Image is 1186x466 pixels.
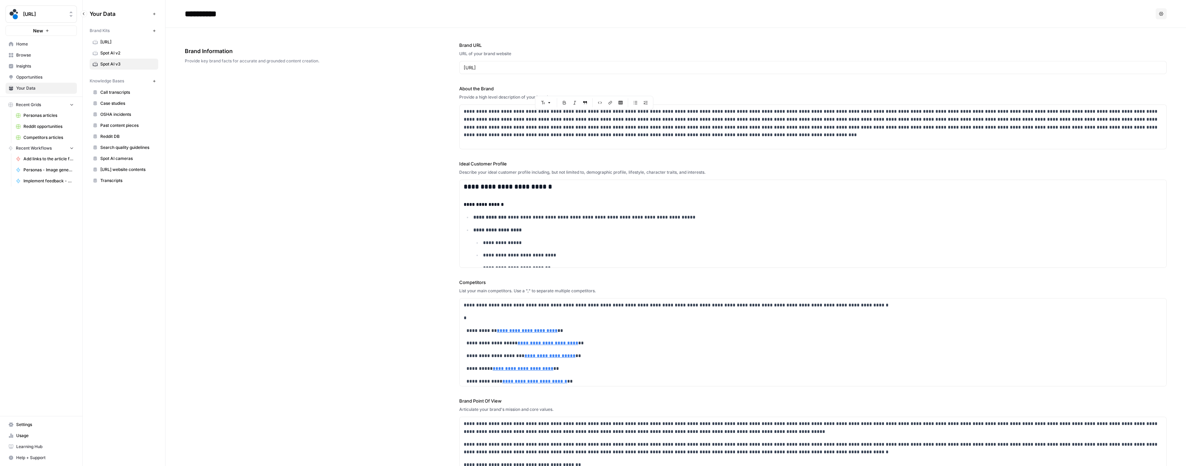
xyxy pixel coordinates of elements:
a: Spot AI v2 [90,48,158,59]
a: Spot AI cameras [90,153,158,164]
a: OSHA incidents [90,109,158,120]
div: List your main competitors. Use a "," to separate multiple competitors. [459,288,1167,294]
div: Describe your ideal customer profile including, but not limited to, demographic profile, lifestyl... [459,169,1167,175]
a: Case studies [90,98,158,109]
span: Spot AI v3 [100,61,155,67]
span: Reddit DB [100,133,155,140]
a: Insights [6,61,77,72]
a: Your Data [6,83,77,94]
a: Call transcripts [90,87,158,98]
span: Add links to the article from the knowledge base, perplexity and prior links [23,156,74,162]
input: www.sundaysoccer.com [464,64,1162,71]
button: Help + Support [6,452,77,463]
a: [URL] [90,37,158,48]
span: Provide key brand facts for accurate and grounded content creation. [185,58,421,64]
a: Opportunities [6,72,77,83]
a: Past content pieces [90,120,158,131]
span: Recent Grids [16,102,41,108]
img: spot.ai Logo [8,8,20,20]
a: Reddit opportunities [13,121,77,132]
div: URL of your brand website [459,51,1167,57]
a: Personas articles [13,110,77,121]
span: Your Data [16,85,74,91]
span: Spot AI cameras [100,155,155,162]
a: Add links to the article from the knowledge base, perplexity and prior links [13,153,77,164]
span: Knowledge Bases [90,78,124,84]
a: Spot AI v3 [90,59,158,70]
a: Home [6,39,77,50]
a: Personas - Image generator [13,164,77,175]
a: Usage [6,430,77,441]
a: Reddit DB [90,131,158,142]
a: Competitors articles [13,132,77,143]
a: Transcripts [90,175,158,186]
label: Brand URL [459,42,1167,49]
span: Personas - Image generator [23,167,74,173]
label: About the Brand [459,85,1167,92]
label: Brand Point Of View [459,397,1167,404]
span: Insights [16,63,74,69]
span: Usage [16,433,74,439]
span: Recent Workflows [16,145,52,151]
span: Learning Hub [16,444,74,450]
span: Competitors articles [23,134,74,141]
span: New [33,27,43,34]
div: Provide a high level description of your brand. [459,94,1167,100]
span: Personas articles [23,112,74,119]
span: Implement feedback - dev [23,178,74,184]
span: [URL] [100,39,155,45]
span: OSHA incidents [100,111,155,118]
span: [URL] website contents [100,166,155,173]
span: Browse [16,52,74,58]
span: Reddit opportunities [23,123,74,130]
a: Settings [6,419,77,430]
button: New [6,26,77,36]
span: Opportunities [16,74,74,80]
a: [URL] website contents [90,164,158,175]
span: Brand Information [185,47,421,55]
span: Help + Support [16,455,74,461]
label: Competitors [459,279,1167,286]
span: Search quality guidelines [100,144,155,151]
div: Articulate your brand's mission and core values. [459,406,1167,413]
span: [URL] [23,11,65,18]
a: Learning Hub [6,441,77,452]
span: Spot AI v2 [100,50,155,56]
span: Case studies [100,100,155,107]
a: Browse [6,50,77,61]
a: Search quality guidelines [90,142,158,153]
span: Home [16,41,74,47]
label: Ideal Customer Profile [459,160,1167,167]
span: Call transcripts [100,89,155,95]
span: Past content pieces [100,122,155,129]
span: Brand Kits [90,28,110,34]
button: Recent Workflows [6,143,77,153]
span: Your Data [90,10,150,18]
button: Workspace: spot.ai [6,6,77,23]
span: Settings [16,422,74,428]
span: Transcripts [100,178,155,184]
button: Recent Grids [6,100,77,110]
a: Implement feedback - dev [13,175,77,186]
